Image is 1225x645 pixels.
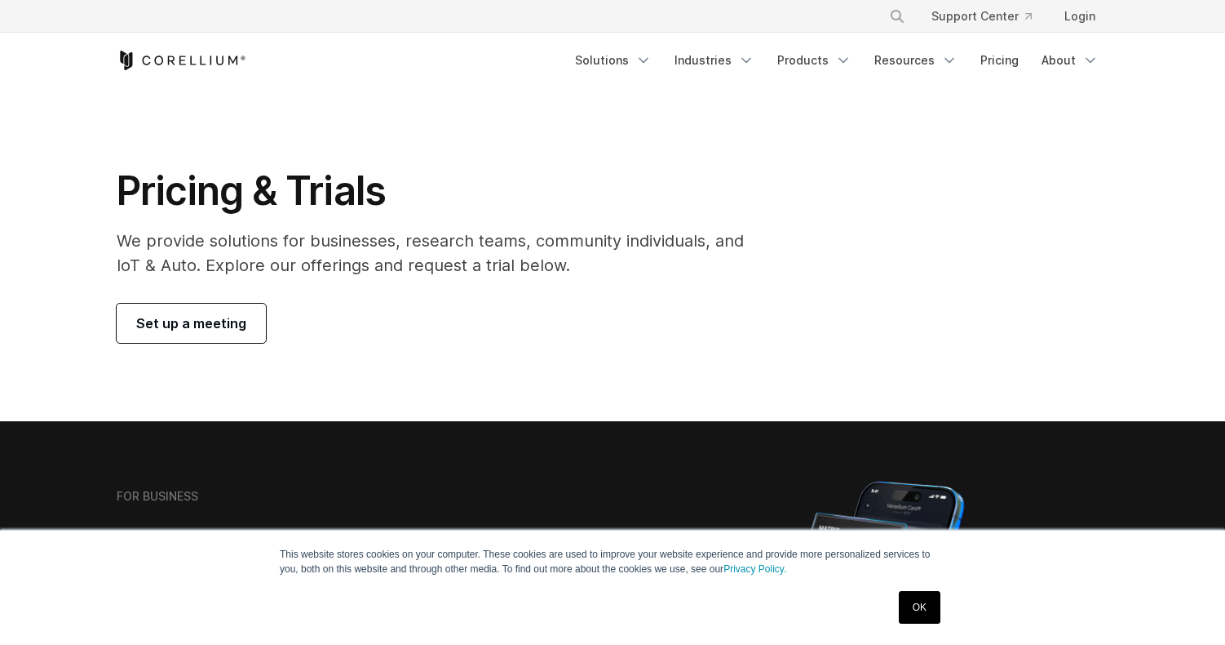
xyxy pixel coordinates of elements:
[136,314,246,333] span: Set up a meeting
[865,46,967,75] a: Resources
[1051,2,1108,31] a: Login
[1032,46,1108,75] a: About
[665,46,764,75] a: Industries
[918,2,1045,31] a: Support Center
[565,46,661,75] a: Solutions
[117,304,266,343] a: Set up a meeting
[117,526,534,563] h2: Corellium Viper
[723,563,786,575] a: Privacy Policy.
[882,2,912,31] button: Search
[899,591,940,624] a: OK
[117,51,246,70] a: Corellium Home
[117,167,767,216] h1: Pricing & Trials
[767,46,861,75] a: Products
[565,46,1108,75] div: Navigation Menu
[869,2,1108,31] div: Navigation Menu
[971,46,1028,75] a: Pricing
[280,547,945,576] p: This website stores cookies on your computer. These cookies are used to improve your website expe...
[117,489,198,504] h6: FOR BUSINESS
[117,229,767,278] p: We provide solutions for businesses, research teams, community individuals, and IoT & Auto. Explo...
